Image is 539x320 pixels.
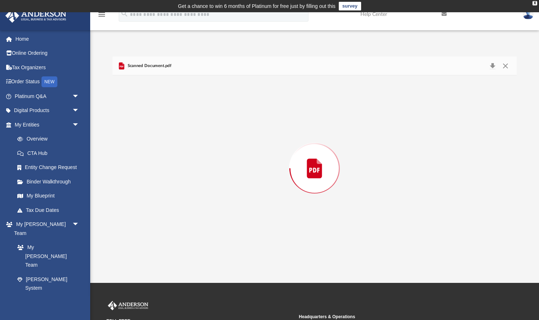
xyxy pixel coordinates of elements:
a: My Entitiesarrow_drop_down [5,117,90,132]
a: Home [5,32,90,46]
a: Overview [10,132,90,146]
a: Entity Change Request [10,160,90,175]
i: search [120,10,128,18]
a: My [PERSON_NAME] Team [10,240,83,272]
a: menu [97,14,106,19]
small: Headquarters & Operations [299,314,486,320]
span: Scanned Document.pdf [126,63,171,69]
div: NEW [41,76,57,87]
a: CTA Hub [10,146,90,160]
a: Client Referrals [10,295,87,310]
a: My [PERSON_NAME] Teamarrow_drop_down [5,217,87,240]
span: arrow_drop_down [72,117,87,132]
img: Anderson Advisors Platinum Portal [106,301,150,310]
button: Download [486,61,499,71]
a: Tax Due Dates [10,203,90,217]
a: survey [339,2,361,10]
a: Order StatusNEW [5,75,90,89]
div: Preview [113,57,517,262]
a: Online Ordering [5,46,90,61]
img: User Pic [523,9,534,19]
span: arrow_drop_down [72,103,87,118]
a: Platinum Q&Aarrow_drop_down [5,89,90,103]
a: [PERSON_NAME] System [10,272,87,295]
button: Close [499,61,512,71]
a: Digital Productsarrow_drop_down [5,103,90,118]
span: arrow_drop_down [72,217,87,232]
a: Binder Walkthrough [10,174,90,189]
img: Anderson Advisors Platinum Portal [3,9,69,23]
div: close [533,1,537,5]
a: Tax Organizers [5,60,90,75]
span: arrow_drop_down [72,89,87,104]
a: My Blueprint [10,189,87,203]
div: Get a chance to win 6 months of Platinum for free just by filling out this [178,2,336,10]
i: menu [97,10,106,19]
